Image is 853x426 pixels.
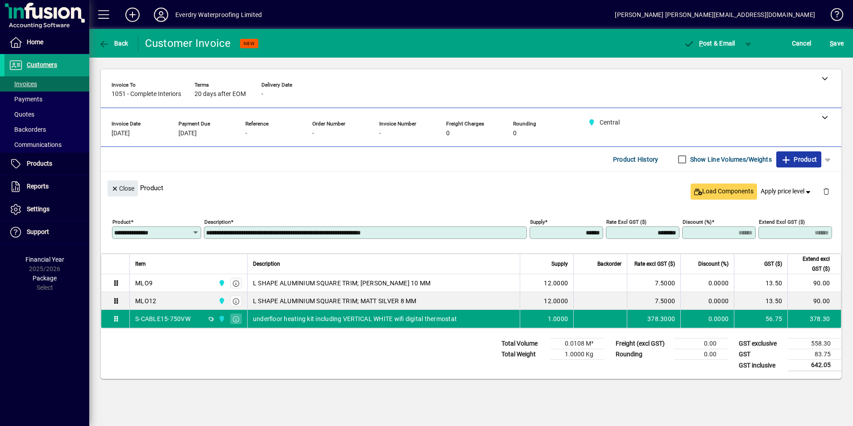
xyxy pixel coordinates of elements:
td: 0.0000 [680,310,734,328]
td: 0.00 [674,349,727,360]
a: Knowledge Base [824,2,842,31]
div: [PERSON_NAME] [PERSON_NAME][EMAIL_ADDRESS][DOMAIN_NAME] [615,8,815,22]
span: Payments [9,96,42,103]
a: Payments [4,92,89,107]
td: 83.75 [788,349,841,360]
span: Load Components [694,187,754,196]
a: Backorders [4,122,89,137]
div: Product [101,171,841,204]
td: Total Volume [497,338,551,349]
span: Communications [9,141,62,148]
button: Add [118,7,147,23]
span: Backorders [9,126,46,133]
span: Central [216,296,226,306]
button: Close [108,180,138,196]
mat-label: Rate excl GST ($) [606,219,646,225]
span: Settings [27,205,50,213]
button: Profile [147,7,175,23]
span: Customers [27,61,57,68]
span: Central [216,278,226,288]
span: Discount (%) [698,259,729,269]
app-page-header-button: Close [105,184,140,192]
span: 0 [513,130,517,137]
a: Reports [4,175,89,198]
span: [DATE] [178,130,197,137]
td: 90.00 [787,292,841,310]
span: Support [27,228,49,235]
td: GST exclusive [734,338,788,349]
span: [DATE] [112,130,130,137]
td: 642.05 [788,360,841,371]
div: MLO12 [135,297,156,305]
span: - [379,130,381,137]
mat-label: Description [204,219,231,225]
span: 1051 - Complete Interiors [112,91,181,98]
span: - [245,130,247,137]
td: 13.50 [734,274,787,292]
span: Product History [613,152,658,167]
span: 1.0000 [548,314,568,323]
a: Products [4,153,89,175]
mat-label: Product [112,219,131,225]
a: Support [4,221,89,243]
span: Rate excl GST ($) [634,259,675,269]
span: Invoices [9,80,37,88]
td: 90.00 [787,274,841,292]
button: Cancel [790,35,814,51]
a: Communications [4,137,89,152]
a: Settings [4,198,89,221]
a: Invoices [4,76,89,92]
button: Post & Email [679,35,740,51]
mat-label: Supply [530,219,545,225]
span: Close [111,181,134,196]
span: GST ($) [764,259,782,269]
td: 13.50 [734,292,787,310]
td: Rounding [611,349,674,360]
button: Product [776,151,821,167]
span: ost & Email [683,40,735,47]
app-page-header-button: Back [89,35,138,51]
span: Cancel [792,36,812,50]
span: Description [253,259,280,269]
td: GST inclusive [734,360,788,371]
span: 12.0000 [544,279,568,288]
td: 56.75 [734,310,787,328]
span: Central [216,314,226,324]
button: Apply price level [757,184,816,200]
span: 0 [446,130,450,137]
app-page-header-button: Delete [816,187,837,195]
span: L SHAPE ALUMINIUM SQUARE TRIM; MATT SILVER 8 MM [253,297,417,305]
span: Supply [551,259,568,269]
td: 0.00 [674,338,727,349]
span: 12.0000 [544,297,568,305]
div: Everdry Waterproofing Limited [175,8,262,22]
mat-label: Extend excl GST ($) [759,219,805,225]
button: Back [96,35,131,51]
span: Financial Year [25,256,64,263]
td: 0.0108 M³ [551,338,604,349]
span: Package [33,275,57,282]
a: Quotes [4,107,89,122]
mat-label: Discount (%) [683,219,712,225]
span: ave [830,36,844,50]
td: 1.0000 Kg [551,349,604,360]
span: 20 days after EOM [195,91,246,98]
td: Freight (excl GST) [611,338,674,349]
span: P [699,40,703,47]
button: Product History [609,151,662,167]
span: Back [99,40,128,47]
td: Total Weight [497,349,551,360]
div: 7.5000 [633,297,675,305]
td: GST [734,349,788,360]
span: L SHAPE ALUMINIUM SQUARE TRIM; [PERSON_NAME] 10 MM [253,279,431,288]
span: Quotes [9,111,34,118]
div: 378.3000 [633,314,675,323]
span: NEW [244,41,255,46]
td: 0.0000 [680,274,734,292]
button: Load Components [691,184,757,200]
a: Home [4,31,89,54]
span: S [830,40,833,47]
span: Extend excl GST ($) [793,254,830,274]
span: - [261,91,263,98]
span: Backorder [597,259,621,269]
